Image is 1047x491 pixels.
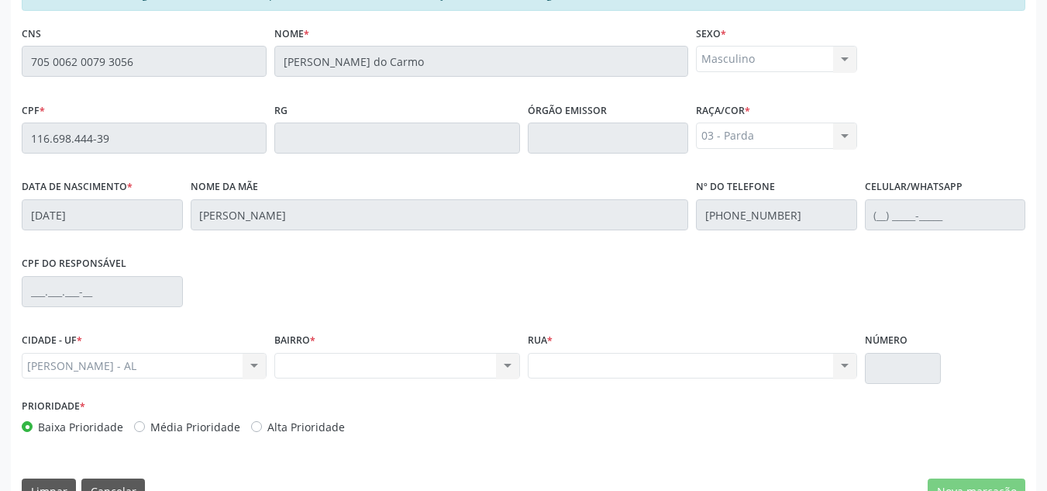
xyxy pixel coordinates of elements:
label: Celular/WhatsApp [865,175,963,199]
input: ___.___.___-__ [22,276,183,307]
label: Sexo [696,22,726,46]
label: Data de nascimento [22,175,133,199]
label: Prioridade [22,395,85,419]
label: Nome [274,22,309,46]
label: Nº do Telefone [696,175,775,199]
label: CNS [22,22,41,46]
label: CPF [22,99,45,123]
label: Nome da mãe [191,175,258,199]
label: Órgão emissor [528,99,607,123]
label: BAIRRO [274,329,315,353]
label: Rua [528,329,553,353]
input: (__) _____-_____ [696,199,857,230]
label: Número [865,329,908,353]
label: Alta Prioridade [267,419,345,435]
label: CPF do responsável [22,252,126,276]
label: RG [274,99,288,123]
input: __/__/____ [22,199,183,230]
input: (__) _____-_____ [865,199,1026,230]
label: Raça/cor [696,99,750,123]
label: Baixa Prioridade [38,419,123,435]
label: CIDADE - UF [22,329,82,353]
label: Média Prioridade [150,419,240,435]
